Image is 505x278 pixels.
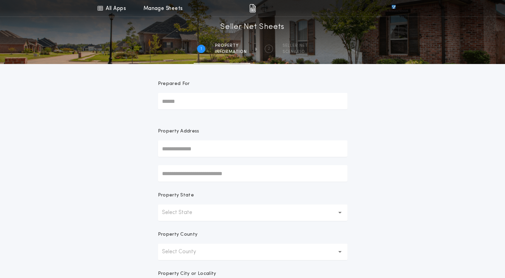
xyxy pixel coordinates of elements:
button: Select County [158,244,347,260]
p: Select State [162,208,203,217]
img: vs-icon [379,5,408,12]
p: Property State [158,192,194,199]
button: Select State [158,204,347,221]
p: Select County [162,248,207,256]
input: Prepared For [158,93,347,109]
h2: 1 [200,46,202,52]
img: img [249,4,256,12]
p: Property City or Locality [158,270,216,277]
p: Property County [158,231,198,238]
p: Property Address [158,128,347,135]
p: Prepared For [158,81,190,87]
h1: Seller Net Sheets [220,22,285,33]
span: SELLER NET [283,43,308,49]
span: Property [215,43,247,49]
span: information [215,49,247,55]
h2: 2 [268,46,270,52]
span: SCENARIO [283,49,308,55]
